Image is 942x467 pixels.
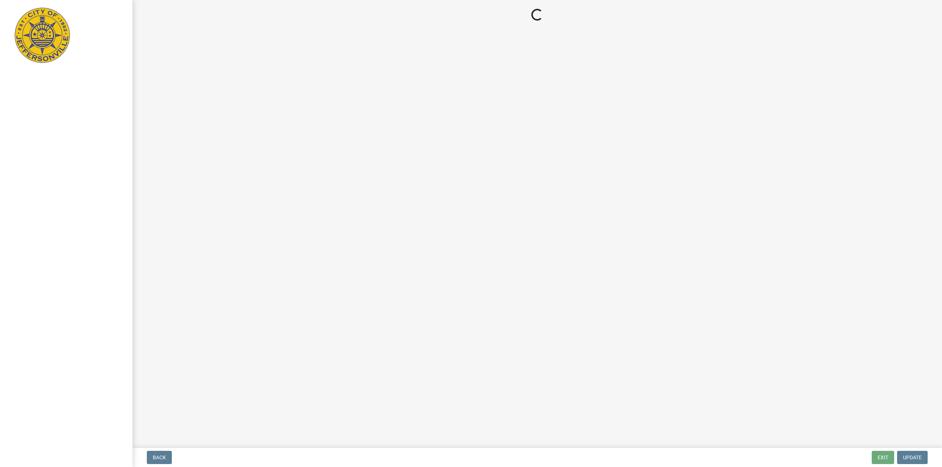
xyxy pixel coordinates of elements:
span: Back [153,455,166,460]
img: City of Jeffersonville, Indiana [15,8,70,63]
button: Update [897,451,928,464]
button: Back [147,451,172,464]
button: Exit [872,451,894,464]
span: Update [903,455,922,460]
